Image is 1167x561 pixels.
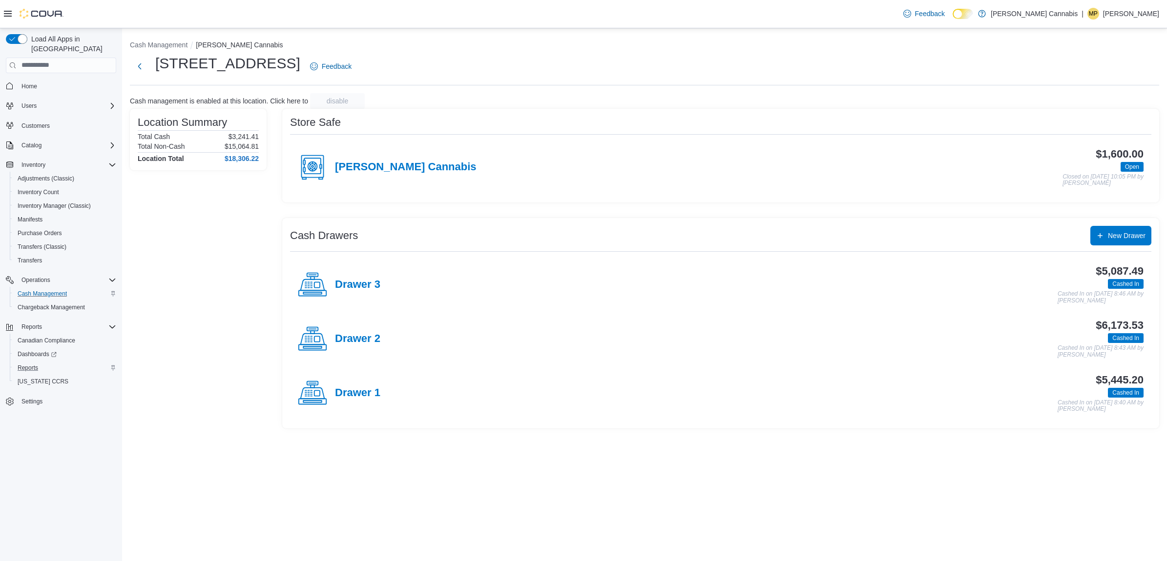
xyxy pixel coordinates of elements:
button: Purchase Orders [10,226,120,240]
a: Purchase Orders [14,227,66,239]
button: Reports [10,361,120,375]
span: Cashed In [1108,388,1144,398]
input: Dark Mode [953,9,973,19]
button: Reports [2,320,120,334]
a: Customers [18,120,54,132]
span: Chargeback Management [18,303,85,311]
span: New Drawer [1108,231,1146,240]
h3: Store Safe [290,117,341,128]
span: Transfers (Classic) [18,243,66,251]
button: Inventory Manager (Classic) [10,199,120,213]
a: Feedback [899,4,949,23]
span: Canadian Compliance [14,335,116,346]
span: Canadian Compliance [18,337,75,344]
h4: Drawer 3 [335,279,380,291]
button: Users [18,100,41,112]
span: Home [21,82,37,90]
span: Transfers (Classic) [14,241,116,253]
span: Dashboards [14,348,116,360]
span: Users [21,102,37,110]
a: Inventory Manager (Classic) [14,200,95,212]
span: Open [1121,162,1144,172]
a: Cash Management [14,288,71,300]
span: Dashboards [18,350,57,358]
a: Adjustments (Classic) [14,173,78,184]
span: Feedback [915,9,945,19]
span: Catalog [18,140,116,151]
span: Adjustments (Classic) [14,173,116,184]
a: Settings [18,396,46,407]
button: Catalog [18,140,45,151]
span: Open [1125,162,1139,171]
a: Canadian Compliance [14,335,79,346]
span: Manifests [18,216,42,223]
button: Cash Management [130,41,188,49]
nav: An example of EuiBreadcrumbs [130,40,1159,52]
p: $15,064.81 [225,142,259,150]
h3: $1,600.00 [1096,148,1144,160]
span: Adjustments (Classic) [18,175,74,182]
button: Operations [18,274,54,286]
button: Chargeback Management [10,301,120,314]
span: Inventory Manager (Classic) [18,202,91,210]
button: Cash Management [10,287,120,301]
h3: $5,087.49 [1096,265,1144,277]
span: Settings [21,398,42,405]
a: Inventory Count [14,186,63,198]
span: Home [18,80,116,92]
a: Dashboards [14,348,61,360]
a: Chargeback Management [14,301,89,313]
span: Users [18,100,116,112]
span: Reports [18,364,38,372]
h4: $18,306.22 [225,155,259,162]
span: Transfers [18,257,42,264]
button: Manifests [10,213,120,226]
span: Operations [21,276,50,284]
button: Transfers (Classic) [10,240,120,254]
span: Washington CCRS [14,376,116,387]
span: Operations [18,274,116,286]
button: Inventory [2,158,120,172]
h4: Location Total [138,155,184,162]
span: Catalog [21,141,42,149]
span: Reports [18,321,116,333]
span: Reports [14,362,116,374]
button: Customers [2,119,120,133]
span: Purchase Orders [18,229,62,237]
span: Inventory Count [18,188,59,196]
button: Users [2,99,120,113]
p: [PERSON_NAME] Cannabis [991,8,1078,20]
button: Inventory [18,159,49,171]
button: Next [130,57,149,76]
h6: Total Non-Cash [138,142,185,150]
p: Cashed In on [DATE] 8:43 AM by [PERSON_NAME] [1058,345,1144,358]
span: Cashed In [1112,334,1139,342]
span: Cashed In [1108,333,1144,343]
span: Reports [21,323,42,331]
button: Inventory Count [10,185,120,199]
span: Transfers [14,255,116,266]
button: Settings [2,394,120,408]
span: Cashed In [1112,388,1139,397]
p: Cash management is enabled at this location. Click here to [130,97,308,105]
p: Closed on [DATE] 10:05 PM by [PERSON_NAME] [1063,174,1144,187]
a: Home [18,80,41,92]
button: Transfers [10,254,120,267]
h4: Drawer 1 [335,387,380,400]
span: Inventory Manager (Classic) [14,200,116,212]
span: Cash Management [14,288,116,300]
a: Feedback [306,57,355,76]
p: $3,241.41 [229,133,259,140]
div: Matt Pozdrowski [1087,8,1099,20]
span: Purchase Orders [14,227,116,239]
button: Canadian Compliance [10,334,120,347]
span: Inventory [21,161,45,169]
a: Dashboards [10,347,120,361]
img: Cova [20,9,63,19]
h3: $5,445.20 [1096,374,1144,386]
span: MP [1089,8,1098,20]
nav: Complex example [6,75,116,434]
button: New Drawer [1090,226,1151,245]
a: Transfers (Classic) [14,241,70,253]
span: Manifests [14,214,116,225]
